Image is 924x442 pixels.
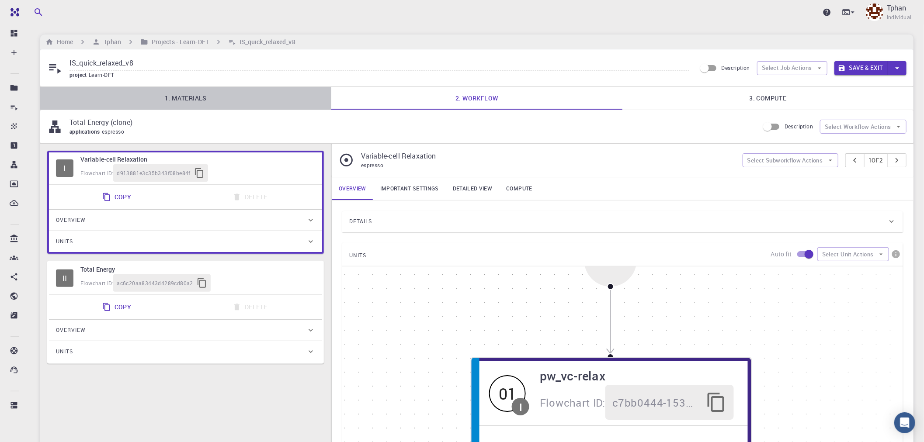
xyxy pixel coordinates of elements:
[540,366,734,385] h6: pw_vc-relax
[69,117,752,128] p: Total Energy (clone)
[519,401,522,411] div: I
[56,235,73,249] span: Units
[56,213,86,227] span: Overview
[489,375,526,411] div: 01
[148,37,209,47] h6: Projects - Learn-DFT
[117,279,193,288] span: ac6c20aa83443d4289cd80a2
[489,375,526,411] span: Idle
[342,211,903,232] div: Details
[97,188,139,206] button: Copy
[69,71,89,78] span: project
[117,169,191,178] span: d913881e3c35b343f08be84f
[53,37,73,47] h6: Home
[56,269,73,287] div: II
[19,6,44,14] span: Hỗ trợ
[80,169,113,176] span: Flowchart ID:
[887,13,912,22] span: Individual
[331,87,622,110] a: 2. Workflow
[349,249,366,262] span: UNITS
[102,128,128,135] span: espresso
[887,3,907,13] p: Tphan
[817,247,889,261] button: Select Unit Actions
[757,61,827,75] button: Select Job Actions
[596,252,625,268] div: Start
[820,120,907,134] button: Select Workflow Actions
[56,159,73,177] div: I
[80,265,315,274] h6: Total Energy
[40,87,331,110] a: 1. Materials
[80,155,315,164] h6: Variable-cell Relaxation
[49,231,322,252] div: Units
[722,64,750,71] span: Description
[100,37,121,47] h6: Tphan
[446,177,499,200] a: Detailed view
[584,234,637,287] div: Start
[56,269,73,287] span: Idle
[49,320,322,341] div: Overview
[80,280,113,287] span: Flowchart ID:
[44,37,297,47] nav: breadcrumb
[332,177,373,200] a: Overview
[845,153,907,167] div: pager
[743,153,838,167] button: Select Subworkflow Actions
[236,37,295,47] h6: IS_quick_relaxed_v8
[834,61,888,75] button: Save & Exit
[49,341,322,362] div: Units
[361,162,383,169] span: espresso
[894,412,915,433] div: Open Intercom Messenger
[7,8,19,17] img: logo
[373,177,446,200] a: Important settings
[361,151,736,161] p: Variable-cell Relaxation
[97,298,139,316] button: Copy
[612,394,699,411] span: c7bb0444-1530-43b0-9ab0-2b7c96fee86f
[56,323,86,337] span: Overview
[349,214,372,228] span: Details
[889,247,903,261] button: info
[89,71,118,78] span: Learn-DFT
[56,159,73,177] span: Idle
[864,153,888,167] button: 1of2
[866,3,883,21] img: Tphan
[499,177,539,200] a: Compute
[49,210,322,231] div: Overview
[771,250,792,259] p: Auto fit
[622,87,914,110] a: 3. Compute
[785,123,813,130] span: Description
[540,395,605,409] span: Flowchart ID:
[69,128,102,135] span: applications
[56,345,73,359] span: Units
